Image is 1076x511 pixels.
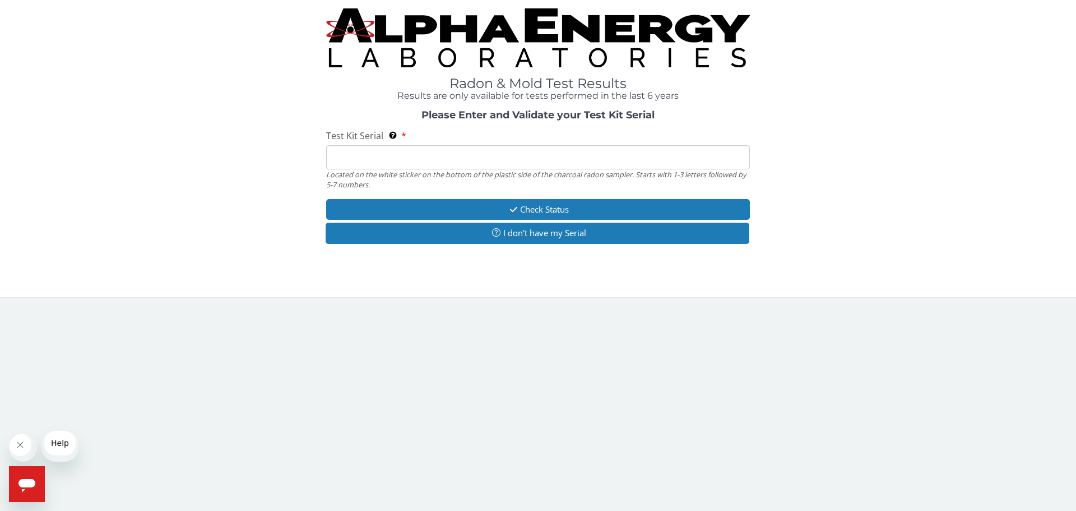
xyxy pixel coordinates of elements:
img: TightCrop.jpg [326,8,750,67]
button: I don't have my Serial [326,223,749,243]
span: Test Kit Serial [326,130,383,142]
iframe: Close message [9,434,37,462]
button: Check Status [326,199,750,220]
h4: Results are only available for tests performed in the last 6 years [326,91,750,101]
div: Located on the white sticker on the bottom of the plastic side of the charcoal radon sampler. Sta... [326,169,750,190]
iframe: Button to launch messaging window [9,466,45,502]
h1: Radon & Mold Test Results [326,76,750,91]
iframe: Message from company [41,431,78,462]
strong: Please Enter and Validate your Test Kit Serial [421,109,655,121]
